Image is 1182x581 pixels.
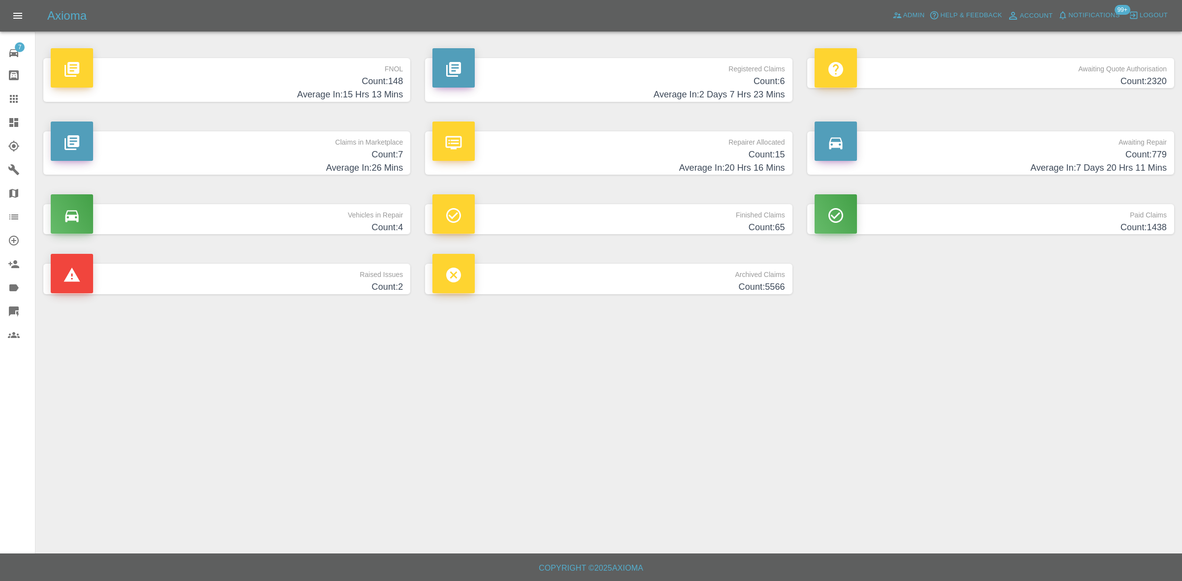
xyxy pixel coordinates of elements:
h4: Average In: 20 Hrs 16 Mins [432,161,785,175]
span: 99+ [1115,5,1130,15]
a: Registered ClaimsCount:6Average In:2 Days 7 Hrs 23 Mins [425,58,792,102]
h6: Copyright © 2025 Axioma [8,561,1174,575]
h4: Count: 779 [815,148,1167,161]
a: Raised IssuesCount:2 [43,264,410,294]
span: Notifications [1069,10,1120,21]
a: Admin [890,8,927,23]
a: Awaiting RepairCount:779Average In:7 Days 20 Hrs 11 Mins [807,131,1174,175]
h4: Count: 2 [51,280,403,294]
h4: Average In: 7 Days 20 Hrs 11 Mins [815,161,1167,175]
button: Notifications [1055,8,1122,23]
h4: Count: 148 [51,75,403,88]
a: Account [1005,8,1055,24]
button: Help & Feedback [927,8,1004,23]
h4: Average In: 26 Mins [51,161,403,175]
a: Finished ClaimsCount:65 [425,204,792,234]
a: Vehicles in RepairCount:4 [43,204,410,234]
a: Awaiting Quote AuthorisationCount:2320 [807,58,1174,88]
span: Account [1020,10,1053,22]
h4: Average In: 2 Days 7 Hrs 23 Mins [432,88,785,101]
h4: Count: 6 [432,75,785,88]
h4: Count: 15 [432,148,785,161]
p: Archived Claims [432,264,785,280]
h4: Average In: 15 Hrs 13 Mins [51,88,403,101]
a: Repairer AllocatedCount:15Average In:20 Hrs 16 Mins [425,131,792,175]
h4: Count: 5566 [432,280,785,294]
p: Paid Claims [815,204,1167,221]
a: FNOLCount:148Average In:15 Hrs 13 Mins [43,58,410,102]
p: Repairer Allocated [432,131,785,148]
button: Logout [1126,8,1170,23]
p: Claims in Marketplace [51,131,403,148]
button: Open drawer [6,4,30,28]
p: Awaiting Repair [815,131,1167,148]
p: Registered Claims [432,58,785,75]
h4: Count: 7 [51,148,403,161]
a: Paid ClaimsCount:1438 [807,204,1174,234]
span: 7 [15,42,25,52]
span: Admin [903,10,925,21]
span: Help & Feedback [940,10,1002,21]
h4: Count: 65 [432,221,785,234]
p: Awaiting Quote Authorisation [815,58,1167,75]
p: Finished Claims [432,204,785,221]
a: Claims in MarketplaceCount:7Average In:26 Mins [43,131,410,175]
p: FNOL [51,58,403,75]
p: Vehicles in Repair [51,204,403,221]
h5: Axioma [47,8,87,24]
h4: Count: 1438 [815,221,1167,234]
span: Logout [1140,10,1168,21]
h4: Count: 4 [51,221,403,234]
p: Raised Issues [51,264,403,280]
a: Archived ClaimsCount:5566 [425,264,792,294]
h4: Count: 2320 [815,75,1167,88]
